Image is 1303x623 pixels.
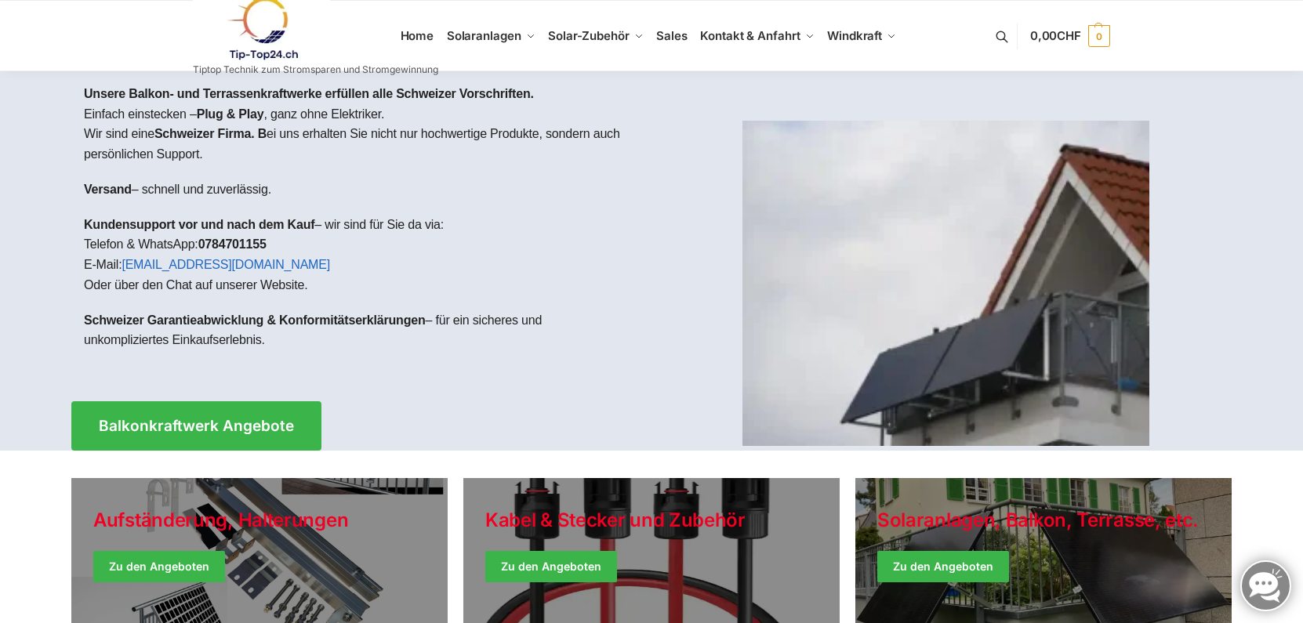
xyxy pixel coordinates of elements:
span: Kontakt & Anfahrt [700,28,800,43]
a: Solar-Zubehör [542,1,650,71]
span: 0,00 [1030,28,1081,43]
strong: Plug & Play [197,107,264,121]
strong: Kundensupport vor und nach dem Kauf [84,218,314,231]
a: [EMAIL_ADDRESS][DOMAIN_NAME] [122,258,330,271]
p: – für ein sicheres und unkompliziertes Einkaufserlebnis. [84,310,639,350]
a: Solaranlagen [440,1,541,71]
span: Balkonkraftwerk Angebote [99,418,294,433]
p: – wir sind für Sie da via: Telefon & WhatsApp: E-Mail: Oder über den Chat auf unserer Website. [84,215,639,295]
a: Kontakt & Anfahrt [694,1,821,71]
span: Windkraft [827,28,882,43]
span: Solaranlagen [447,28,521,43]
strong: Unsere Balkon- und Terrassenkraftwerke erfüllen alle Schweizer Vorschriften. [84,87,534,100]
a: Balkonkraftwerk Angebote [71,401,321,451]
span: CHF [1057,28,1081,43]
span: Sales [656,28,688,43]
strong: Schweizer Garantieabwicklung & Konformitätserklärungen [84,313,426,327]
a: 0,00CHF 0 [1030,13,1110,60]
img: Home 1 [742,121,1149,446]
span: 0 [1088,25,1110,47]
p: Wir sind eine ei uns erhalten Sie nicht nur hochwertige Produkte, sondern auch persönlichen Support. [84,124,639,164]
a: Windkraft [821,1,903,71]
strong: 0784701155 [198,237,267,251]
strong: Schweizer Firma. B [154,127,267,140]
span: Solar-Zubehör [548,28,630,43]
p: – schnell und zuverlässig. [84,179,639,200]
a: Sales [650,1,694,71]
div: Einfach einstecken – , ganz ohne Elektriker. [71,71,651,378]
strong: Versand [84,183,132,196]
p: Tiptop Technik zum Stromsparen und Stromgewinnung [193,65,438,74]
